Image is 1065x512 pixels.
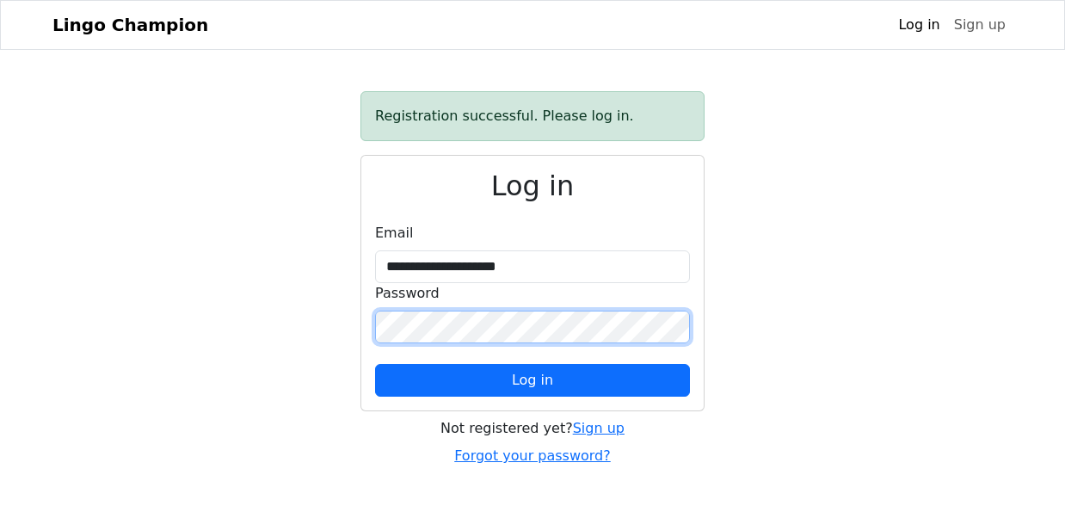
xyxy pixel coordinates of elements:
[52,8,208,42] a: Lingo Champion
[375,364,690,397] button: Log in
[454,447,611,464] a: Forgot your password?
[375,223,413,244] label: Email
[573,420,625,436] a: Sign up
[891,8,946,42] a: Log in
[512,372,553,388] span: Log in
[360,91,705,141] div: Registration successful. Please log in.
[375,170,690,202] h2: Log in
[947,8,1013,42] a: Sign up
[360,418,705,439] div: Not registered yet?
[375,283,440,304] label: Password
